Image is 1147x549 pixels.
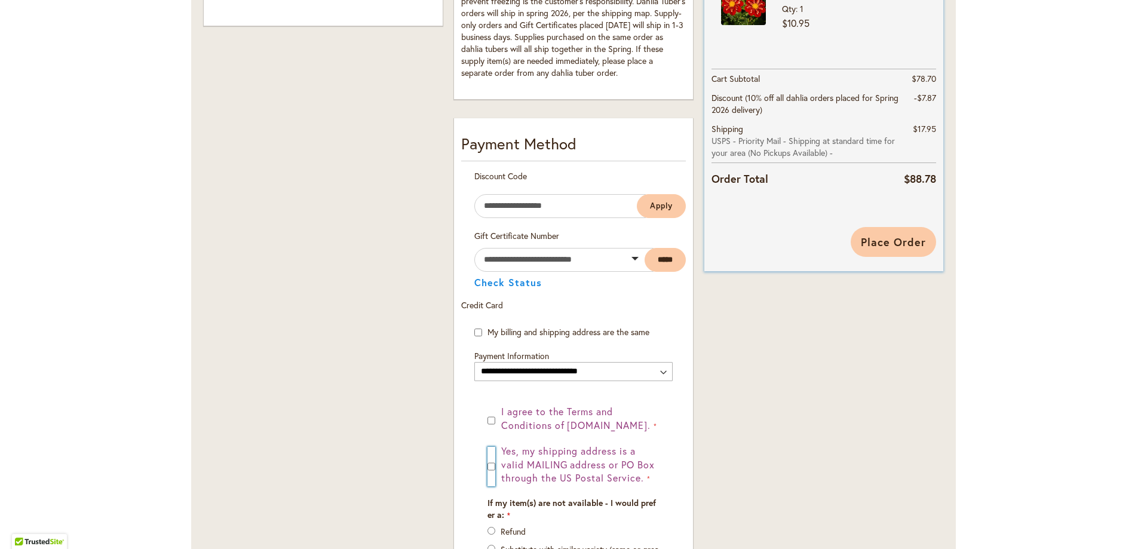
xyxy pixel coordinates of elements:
span: I agree to the Terms and Conditions of [DOMAIN_NAME]. [501,405,651,431]
span: $88.78 [904,171,936,186]
span: Gift Certificate Number [474,230,559,241]
span: Place Order [861,235,926,249]
span: Credit Card [461,299,503,311]
span: $78.70 [912,73,936,84]
th: Cart Subtotal [711,69,903,88]
button: Apply [637,194,686,218]
span: Payment Information [474,350,549,361]
span: $10.95 [782,17,809,29]
span: My billing and shipping address are the same [487,326,649,338]
button: Place Order [851,227,936,257]
span: $17.95 [913,123,936,134]
span: Yes, my shipping address is a valid MAILING address or PO Box through the US Postal Service. [501,444,655,484]
span: -$7.87 [914,92,936,103]
span: Qty [782,3,796,14]
strong: Order Total [711,170,768,187]
iframe: Launch Accessibility Center [9,507,42,540]
span: Discount (10% off all dahlia orders placed for Spring 2026 delivery) [711,92,898,115]
label: Refund [501,526,526,537]
div: Payment Method [461,133,686,161]
span: Apply [650,201,673,211]
button: Check Status [474,278,542,287]
span: 1 [800,3,803,14]
span: If my item(s) are not available - I would prefer a: [487,497,656,520]
span: Discount Code [474,170,527,182]
span: Shipping [711,123,743,134]
span: USPS - Priority Mail - Shipping at standard time for your area (No Pickups Available) - [711,135,903,159]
